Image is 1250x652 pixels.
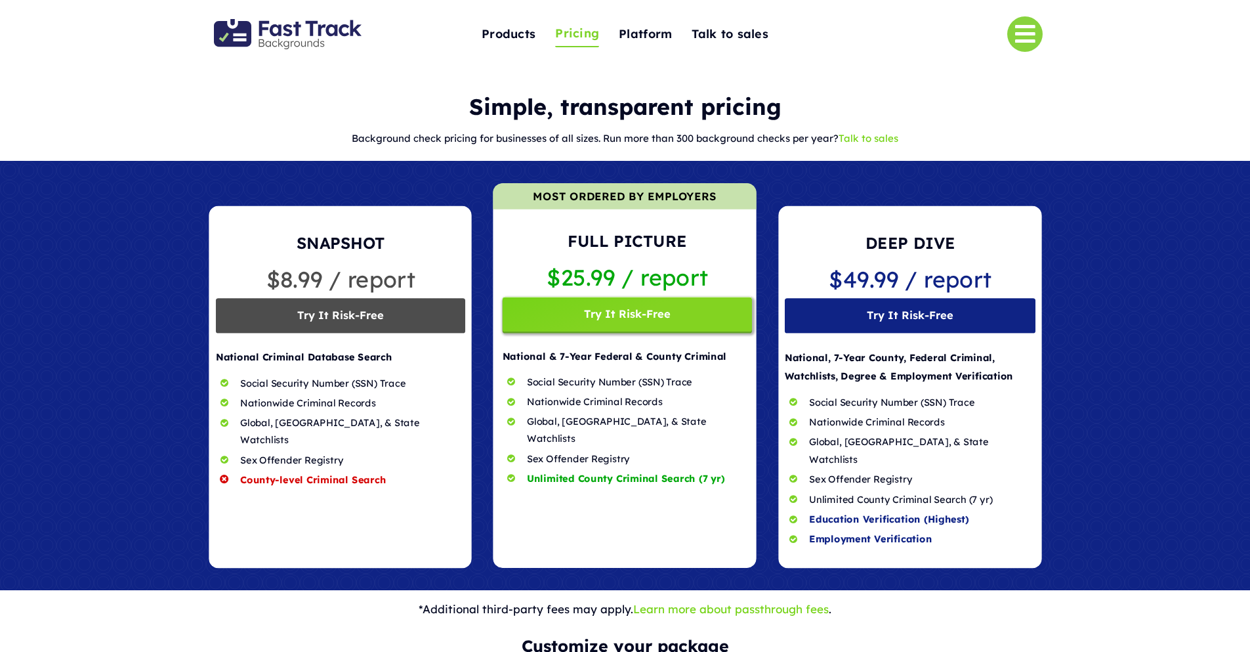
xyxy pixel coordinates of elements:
[214,19,362,49] img: Fast Track Backgrounds Logo
[352,132,839,144] span: Background check pricing for businesses of all sizes. Run more than 300 background checks per year?
[416,1,834,67] nav: One Page
[1007,16,1043,52] a: Link to #
[555,24,599,44] span: Pricing
[214,18,362,32] a: Fast Track Backgrounds Logo
[619,20,672,49] a: Platform
[555,21,599,48] a: Pricing
[469,93,781,121] b: Simple, transparent pricing
[692,20,768,49] a: Talk to sales
[839,132,898,144] a: Talk to sales
[207,600,1043,619] p: *Additional third-party fees may apply. .
[482,24,535,45] span: Products
[619,24,672,45] span: Platform
[633,602,829,616] a: Learn more about passthrough fees
[692,24,768,45] span: Talk to sales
